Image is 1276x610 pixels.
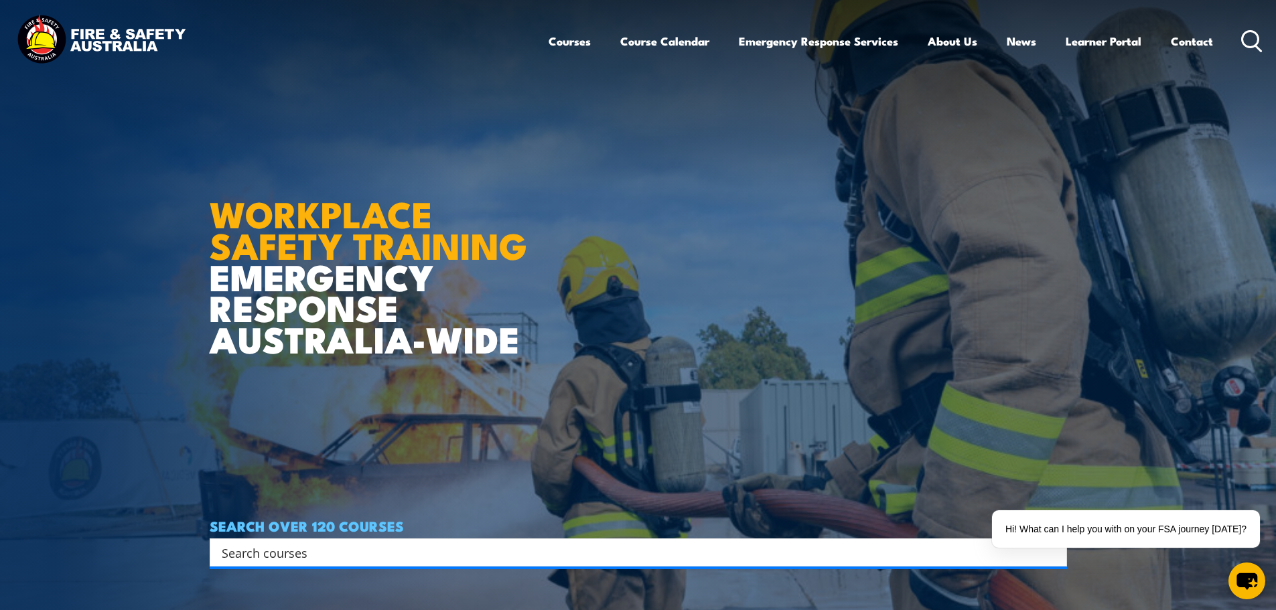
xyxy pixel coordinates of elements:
[224,543,1040,562] form: Search form
[222,542,1038,562] input: Search input
[210,518,1067,533] h4: SEARCH OVER 120 COURSES
[1007,23,1036,59] a: News
[992,510,1260,548] div: Hi! What can I help you with on your FSA journey [DATE]?
[549,23,591,59] a: Courses
[739,23,898,59] a: Emergency Response Services
[1171,23,1213,59] a: Contact
[210,164,537,354] h1: EMERGENCY RESPONSE AUSTRALIA-WIDE
[620,23,709,59] a: Course Calendar
[1066,23,1141,59] a: Learner Portal
[210,185,527,272] strong: WORKPLACE SAFETY TRAINING
[1228,562,1265,599] button: chat-button
[928,23,977,59] a: About Us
